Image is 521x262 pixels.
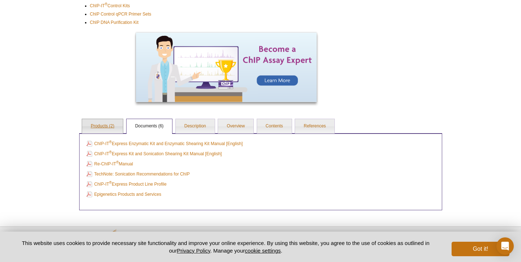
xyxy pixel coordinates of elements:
[86,160,133,168] a: Re-ChIP-IT®Manual
[109,150,112,154] sup: ®
[82,119,123,134] a: Products (2)
[90,2,130,9] a: ChIP-IT®Control Kits
[86,180,167,188] a: ChIP-IT®Express Product Line Profile
[176,119,215,134] a: Description
[86,150,222,158] a: ChIP-IT®Express Kit and Sonication Shearing Kit Manual [English]
[90,10,151,18] a: ChIP Control qPCR Primer Sets
[109,181,112,185] sup: ®
[452,242,509,256] button: Got it!
[116,160,119,164] sup: ®
[105,2,107,6] sup: ®
[257,119,292,134] a: Contents
[109,140,112,144] sup: ®
[295,119,334,134] a: References
[90,19,139,26] a: ChIP DNA Purification Kit
[218,119,253,134] a: Overview
[12,239,440,254] p: This website uses cookies to provide necessary site functionality and improve your online experie...
[86,170,190,178] a: TechNote: Sonication Recommendations for ChIP
[86,190,161,198] a: Epigenetics Products and Services
[177,248,210,254] a: Privacy Policy
[496,237,514,255] div: Open Intercom Messenger
[86,140,243,148] a: ChIP-IT®Express Enzymatic Kit and Enzymatic Shearing Kit Manual [English]
[76,227,159,256] img: Active Motif,
[136,33,317,102] img: Become a ChIP Assay Expert
[127,119,172,134] a: Documents (6)
[245,248,281,254] button: cookie settings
